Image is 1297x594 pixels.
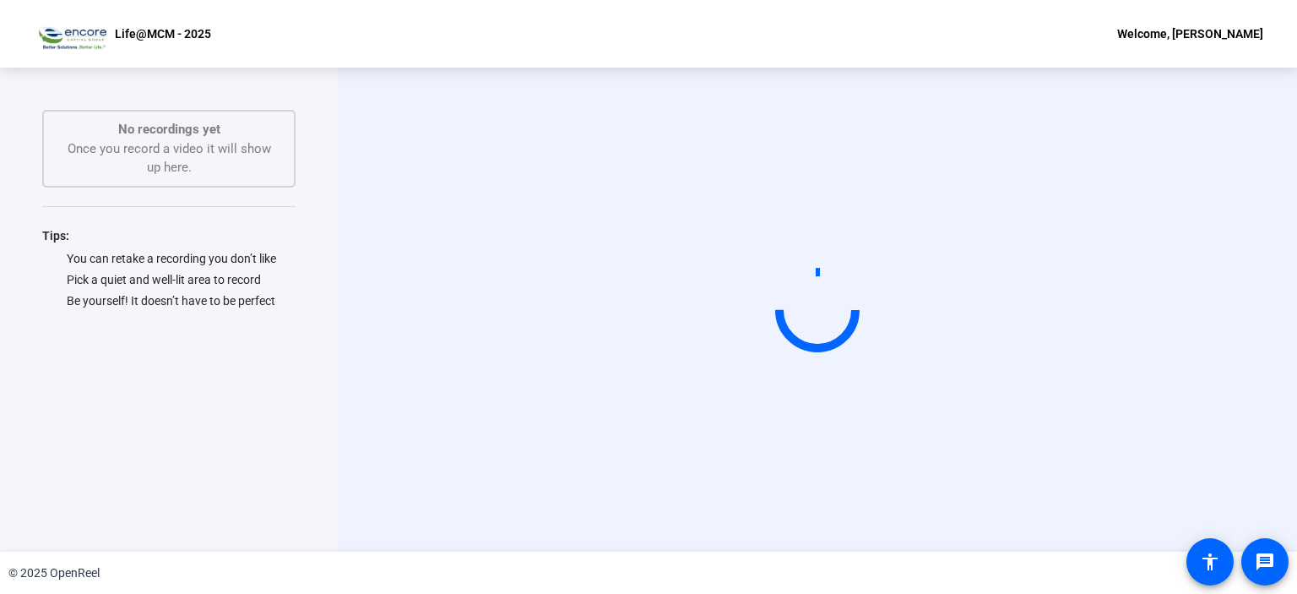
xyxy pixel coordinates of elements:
p: No recordings yet [61,120,277,139]
div: Pick a quiet and well-lit area to record [42,271,296,288]
div: Welcome, [PERSON_NAME] [1117,24,1263,44]
div: Once you record a video it will show up here. [61,120,277,177]
div: Tips: [42,226,296,246]
p: Life@MCM - 2025 [115,24,211,44]
div: You can retake a recording you don’t like [42,250,296,267]
mat-icon: accessibility [1200,552,1220,572]
img: OpenReel logo [34,17,106,51]
div: © 2025 OpenReel [8,564,100,582]
div: Be yourself! It doesn’t have to be perfect [42,292,296,309]
mat-icon: message [1255,552,1275,572]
